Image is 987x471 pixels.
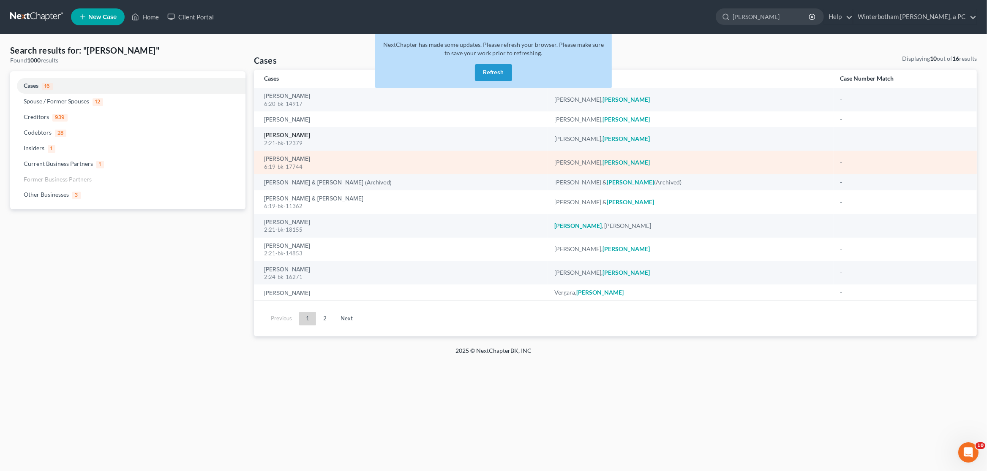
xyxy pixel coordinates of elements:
[840,268,967,277] div: -
[840,95,967,104] div: -
[254,54,277,66] h4: Cases
[10,94,245,109] a: Spouse / Former Spouses12
[264,273,541,281] div: 2:24-bk-16271
[554,245,827,253] div: [PERSON_NAME],
[24,160,93,167] span: Current Business Partners
[10,109,245,125] a: Creditors939
[475,64,512,81] button: Refresh
[10,141,245,156] a: Insiders1
[554,198,827,206] div: [PERSON_NAME] &
[299,312,316,325] a: 1
[603,135,650,142] em: [PERSON_NAME]
[10,56,245,65] div: Found results
[24,129,52,136] span: Codebtors
[603,96,650,103] em: [PERSON_NAME]
[48,145,55,153] span: 1
[554,135,827,143] div: [PERSON_NAME],
[253,346,734,362] div: 2025 © NextChapterBK, INC
[603,159,650,166] em: [PERSON_NAME]
[840,178,967,187] div: -
[55,130,66,137] span: 28
[316,312,333,325] a: 2
[383,41,604,57] span: NextChapter has made some updates. Please refresh your browser. Please make sure to save your wor...
[96,161,104,168] span: 1
[264,133,310,138] a: [PERSON_NAME]
[576,289,624,296] em: [PERSON_NAME]
[10,78,245,94] a: Cases16
[603,116,650,123] em: [PERSON_NAME]
[264,267,310,273] a: [PERSON_NAME]
[733,9,810,24] input: Search by name...
[264,117,310,123] a: [PERSON_NAME]
[607,198,654,206] em: [PERSON_NAME]
[554,158,827,167] div: [PERSON_NAME],
[548,70,834,88] th: Name Match
[554,222,827,230] div: , [PERSON_NAME]
[840,198,967,206] div: -
[24,97,89,105] span: Spouse / Former Spouses
[264,93,310,99] a: [PERSON_NAME]
[264,156,310,162] a: [PERSON_NAME]
[127,9,163,24] a: Home
[27,57,41,64] strong: 1000
[554,268,827,277] div: [PERSON_NAME],
[10,172,245,187] a: Former Business Partners
[554,115,827,124] div: [PERSON_NAME],
[72,192,81,199] span: 3
[824,9,853,24] a: Help
[163,9,218,24] a: Client Portal
[10,187,245,203] a: Other Businesses3
[264,226,541,234] div: 2:21-bk-18155
[264,219,310,225] a: [PERSON_NAME]
[24,82,38,89] span: Cases
[264,139,541,147] div: 2:21-bk-12379
[554,95,827,104] div: [PERSON_NAME],
[853,9,976,24] a: Winterbotham [PERSON_NAME], a PC
[10,44,245,56] h4: Search results for: "[PERSON_NAME]"
[554,222,602,229] em: [PERSON_NAME]
[52,114,68,122] span: 939
[607,179,654,186] em: [PERSON_NAME]
[834,70,977,88] th: Case Number Match
[902,54,977,63] div: Displaying out of results
[840,135,967,143] div: -
[840,288,967,297] div: -
[264,163,541,171] div: 6:19-bk-17744
[840,222,967,230] div: -
[840,245,967,253] div: -
[24,113,49,120] span: Creditors
[264,202,541,210] div: 6:19-bk-11362
[264,100,541,108] div: 6:20-bk-14917
[930,55,937,62] strong: 10
[264,290,310,296] a: [PERSON_NAME]
[952,55,959,62] strong: 16
[88,14,117,20] span: New Case
[42,83,53,90] span: 16
[264,180,392,186] a: [PERSON_NAME] & [PERSON_NAME] (Archived)
[840,158,967,167] div: -
[334,312,360,325] a: Next
[554,178,827,187] div: [PERSON_NAME] & (Archived)
[24,176,92,183] span: Former Business Partners
[264,196,363,202] a: [PERSON_NAME] & [PERSON_NAME]
[24,144,44,152] span: Insiders
[93,98,103,106] span: 12
[603,269,650,276] em: [PERSON_NAME]
[603,245,650,252] em: [PERSON_NAME]
[958,442,979,463] iframe: Intercom live chat
[10,156,245,172] a: Current Business Partners1
[840,115,967,124] div: -
[254,70,548,88] th: Cases
[264,249,541,257] div: 2:21-bk-14853
[264,243,310,249] a: [PERSON_NAME]
[10,125,245,141] a: Codebtors28
[24,191,69,198] span: Other Businesses
[976,442,985,449] span: 10
[554,288,827,297] div: Vergara,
